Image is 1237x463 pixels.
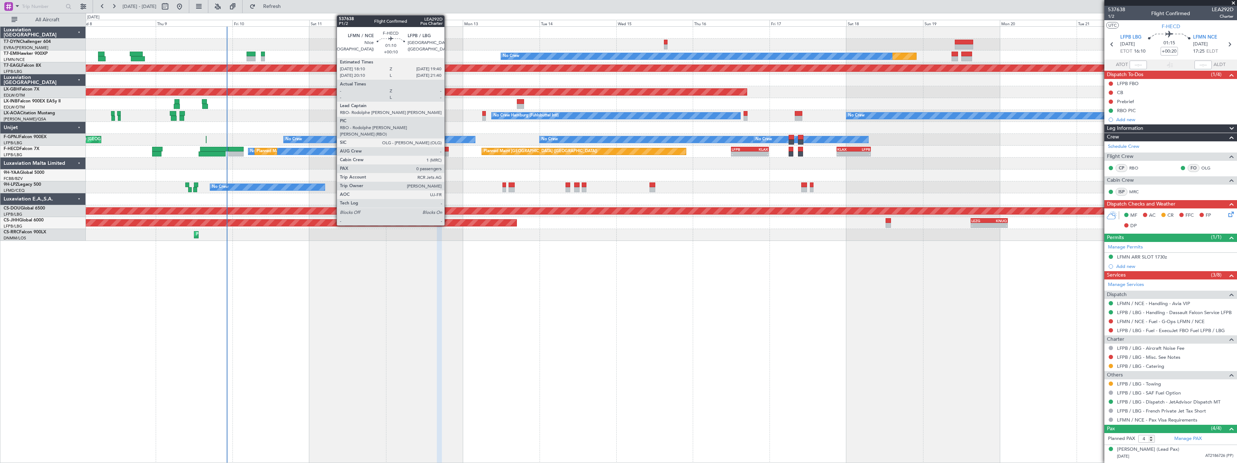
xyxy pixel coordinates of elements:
[750,147,768,151] div: KLAX
[1214,61,1225,69] span: ALDT
[1117,300,1190,307] a: LFMN / NCE - Handling - Avia VIP
[4,182,18,187] span: 9H-LPZ
[1106,22,1119,28] button: UTC
[1212,13,1233,19] span: Charter
[989,223,1007,228] div: -
[1211,71,1222,78] span: (1/4)
[1107,371,1123,379] span: Others
[1108,244,1143,251] a: Manage Permits
[4,99,61,103] a: LX-INBFalcon 900EX EASy II
[1116,61,1128,69] span: ATOT
[4,40,51,44] a: T7-DYNChallenger 604
[1000,20,1077,26] div: Mon 20
[1201,165,1218,171] a: OLG
[4,147,19,151] span: F-HECD
[1149,212,1156,219] span: AC
[1117,399,1220,405] a: LFPB / LBG - Dispatch - JetAdvisor Dispatch MT
[1117,107,1136,114] div: RBO PIC
[4,182,41,187] a: 9H-LPZLegacy 500
[854,147,870,151] div: LFPB
[4,152,22,158] a: LFPB/LBG
[1206,48,1218,55] span: ELDT
[4,230,46,234] a: CS-RRCFalcon 900LX
[1117,327,1225,334] a: LFPB / LBG - Fuel - ExecuJet FBO Fuel LFPB / LBG
[540,20,616,26] div: Tue 14
[309,20,386,26] div: Sat 11
[1116,263,1233,269] div: Add new
[4,218,19,222] span: CS-JHH
[1108,6,1125,13] span: 537638
[156,20,232,26] div: Thu 9
[1108,281,1144,288] a: Manage Services
[22,1,63,12] input: Trip Number
[971,223,989,228] div: -
[4,188,25,193] a: LFMD/CEQ
[1117,363,1164,369] a: LFPB / LBG - Catering
[1117,309,1232,316] a: LFPB / LBG - Handling - Dassault Falcon Service LFPB
[971,219,989,223] div: LEZG
[1108,13,1125,19] span: 1/2
[1117,98,1134,105] div: Prebrief
[1163,40,1175,47] span: 01:15
[1108,435,1135,442] label: Planned PAX
[4,176,23,181] a: FCBB/BZV
[1117,381,1161,387] a: LFPB / LBG - Towing
[4,206,21,211] span: CS-DOU
[1193,34,1217,41] span: LFMN NCE
[4,235,26,241] a: DNMM/LOS
[4,135,19,139] span: F-GPNJ
[4,140,22,146] a: LFPB/LBG
[4,135,46,139] a: F-GPNJFalcon 900EX
[837,147,854,151] div: KLAX
[1130,61,1147,69] input: --:--
[1130,212,1137,219] span: MF
[1116,116,1233,123] div: Add new
[1117,390,1181,396] a: LFPB / LBG - SAF Fuel Option
[1107,71,1143,79] span: Dispatch To-Dos
[493,110,559,121] div: No Crew Hamburg (Fuhlsbuttel Intl)
[1174,435,1202,442] a: Manage PAX
[4,45,48,50] a: EVRA/[PERSON_NAME]
[541,134,558,145] div: No Crew
[4,171,44,175] a: 9H-YAAGlobal 5000
[923,20,1000,26] div: Sun 19
[1107,291,1127,299] span: Dispatch
[4,57,25,62] a: LFMN/NCE
[854,152,870,156] div: -
[837,152,854,156] div: -
[1117,318,1205,325] a: LFMN / NCE - Fuel - G-Ops LFMN / NCE
[1107,133,1119,141] span: Crew
[4,87,19,92] span: LX-GBH
[693,20,770,26] div: Thu 16
[4,224,22,229] a: LFPB/LBG
[1107,234,1124,242] span: Permits
[503,51,519,62] div: No Crew
[4,52,48,56] a: T7-EMIHawker 900XP
[1117,408,1206,414] a: LFPB / LBG - French Private Jet Tax Short
[1188,164,1200,172] div: FO
[1129,165,1145,171] a: RBO
[1151,10,1190,17] div: Flight Confirmed
[1077,20,1153,26] div: Tue 21
[4,52,18,56] span: T7-EMI
[1108,143,1139,150] a: Schedule Crew
[1107,335,1124,344] span: Charter
[732,152,750,156] div: -
[123,3,156,10] span: [DATE] - [DATE]
[1117,454,1129,459] span: [DATE]
[4,99,18,103] span: LX-INB
[616,20,693,26] div: Wed 15
[770,20,846,26] div: Fri 17
[4,116,46,122] a: [PERSON_NAME]/QSA
[1211,424,1222,432] span: (4/4)
[4,230,19,234] span: CS-RRC
[732,147,750,151] div: LFPB
[257,4,287,9] span: Refresh
[1117,89,1123,96] div: CB
[989,219,1007,223] div: KNUQ
[1107,153,1134,161] span: Flight Crew
[463,20,540,26] div: Mon 13
[1117,345,1184,351] a: LFPB / LBG - Aircraft Noise Fee
[4,63,21,68] span: T7-EAGL
[285,134,302,145] div: No Crew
